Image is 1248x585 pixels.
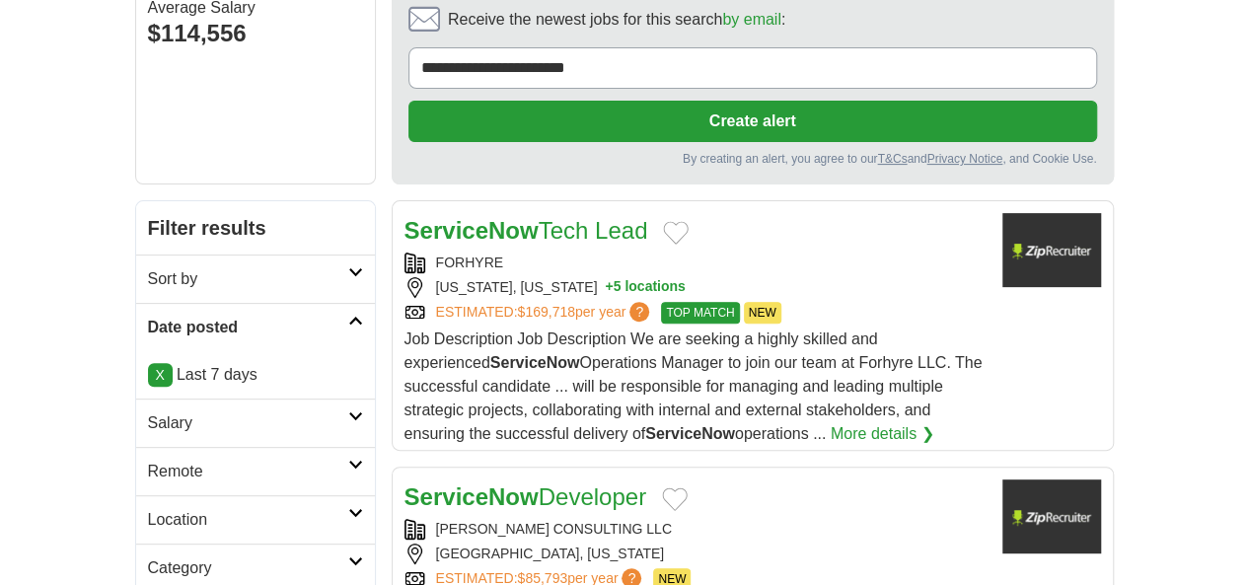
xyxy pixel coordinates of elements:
a: ServiceNowTech Lead [404,217,648,244]
div: [GEOGRAPHIC_DATA], [US_STATE] [404,544,987,564]
h2: Sort by [148,267,348,291]
button: Create alert [408,101,1097,142]
div: By creating an alert, you agree to our and , and Cookie Use. [408,150,1097,168]
span: $169,718 [517,304,574,320]
h2: Remote [148,460,348,483]
div: FORHYRE [404,253,987,273]
h2: Salary [148,411,348,435]
strong: ServiceNow [404,217,539,244]
div: [US_STATE], [US_STATE] [404,277,987,298]
a: Location [136,495,375,544]
span: Job Description Job Description We are seeking a highly skilled and experienced Operations Manage... [404,330,983,442]
img: Company logo [1002,213,1101,287]
a: ServiceNowDeveloper [404,483,646,510]
h2: Location [148,508,348,532]
button: Add to favorite jobs [663,221,689,245]
a: More details ❯ [831,422,934,446]
h2: Category [148,556,348,580]
div: $114,556 [148,16,363,51]
a: T&Cs [877,152,907,166]
a: by email [722,11,781,28]
img: Company logo [1002,479,1101,553]
a: ESTIMATED:$169,718per year? [436,302,654,324]
span: + [605,277,613,298]
span: ? [629,302,649,322]
span: NEW [744,302,781,324]
div: [PERSON_NAME] CONSULTING LLC [404,519,987,540]
span: Receive the newest jobs for this search : [448,8,785,32]
a: X [148,363,173,387]
h2: Date posted [148,316,348,339]
p: Last 7 days [148,363,363,387]
strong: ServiceNow [645,425,735,442]
a: Sort by [136,255,375,303]
button: Add to favorite jobs [662,487,688,511]
h2: Filter results [136,201,375,255]
a: Date posted [136,303,375,351]
a: Salary [136,399,375,447]
button: +5 locations [605,277,685,298]
strong: ServiceNow [404,483,539,510]
strong: ServiceNow [490,354,580,371]
a: Remote [136,447,375,495]
a: Privacy Notice [926,152,1002,166]
span: TOP MATCH [661,302,739,324]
